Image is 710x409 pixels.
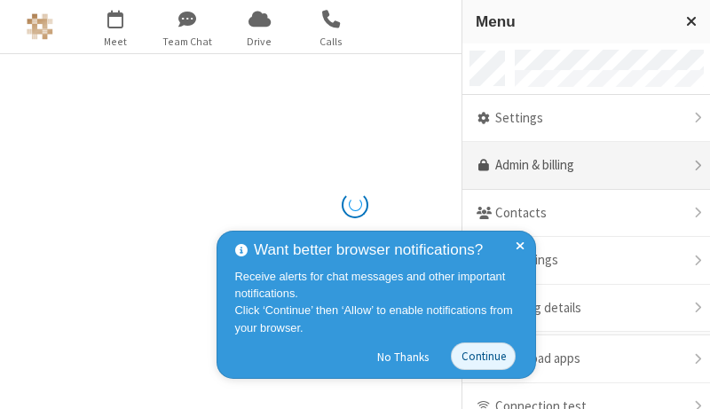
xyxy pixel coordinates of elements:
[226,34,293,50] span: Drive
[462,190,710,238] div: Contacts
[254,239,483,262] span: Want better browser notifications?
[368,342,438,371] button: No Thanks
[235,268,523,336] div: Receive alerts for chat messages and other important notifications. Click ‘Continue’ then ‘Allow’...
[462,95,710,143] div: Settings
[462,142,710,190] a: Admin & billing
[462,285,710,333] div: Meeting details
[666,363,697,397] iframe: Chat
[83,34,149,50] span: Meet
[298,34,365,50] span: Calls
[476,13,670,30] h3: Menu
[462,237,710,285] div: Recordings
[462,335,710,383] div: Download apps
[154,34,221,50] span: Team Chat
[27,13,53,40] img: Astra
[451,342,516,370] button: Continue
